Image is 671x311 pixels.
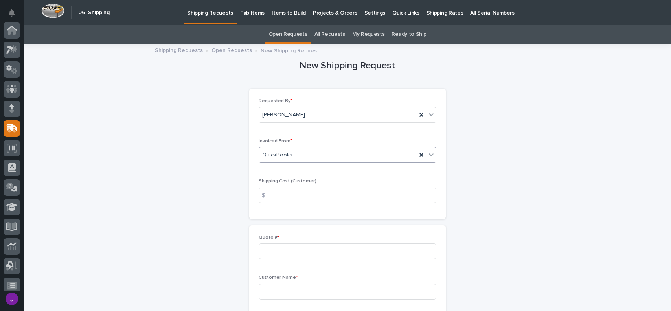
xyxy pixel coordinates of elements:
[259,139,292,144] span: Invoiced From
[259,275,298,280] span: Customer Name
[262,111,305,119] span: [PERSON_NAME]
[259,99,292,103] span: Requested By
[41,4,64,18] img: Workspace Logo
[10,9,20,22] div: Notifications
[211,45,252,54] a: Open Requests
[4,291,20,307] button: users-avatar
[155,45,203,54] a: Shipping Requests
[352,25,385,44] a: My Requests
[392,25,426,44] a: Ready to Ship
[314,25,345,44] a: All Requests
[259,188,274,203] div: $
[78,9,110,16] h2: 06. Shipping
[268,25,307,44] a: Open Requests
[249,60,446,72] h1: New Shipping Request
[261,46,319,54] p: New Shipping Request
[4,5,20,21] button: Notifications
[262,151,292,159] span: QuickBooks
[259,235,279,240] span: Quote #
[259,179,316,184] span: Shipping Cost (Customer)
